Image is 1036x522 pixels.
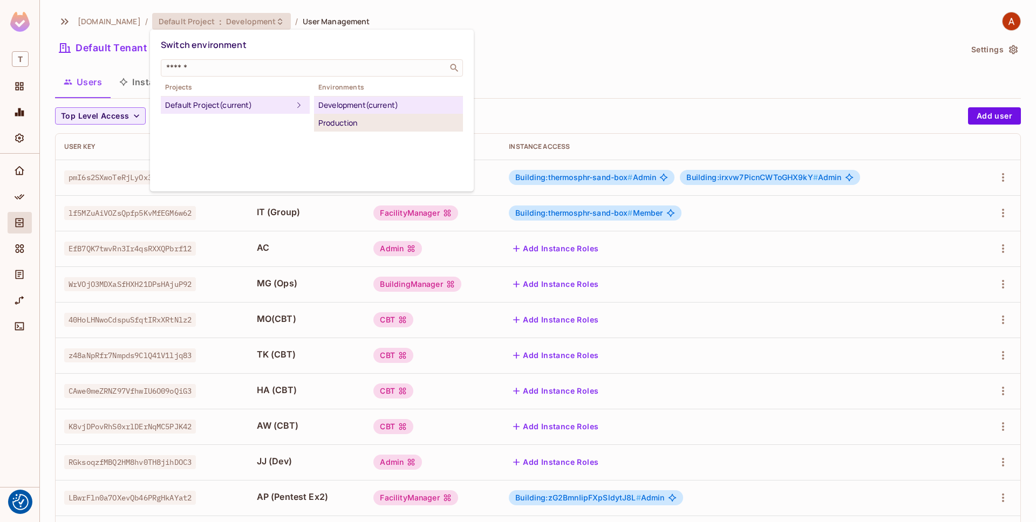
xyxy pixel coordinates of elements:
div: Production [318,116,459,129]
img: Revisit consent button [12,494,29,510]
span: Environments [314,83,463,92]
span: Switch environment [161,39,247,51]
button: Consent Preferences [12,494,29,510]
div: Default Project (current) [165,99,292,112]
span: Projects [161,83,310,92]
div: Development (current) [318,99,459,112]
